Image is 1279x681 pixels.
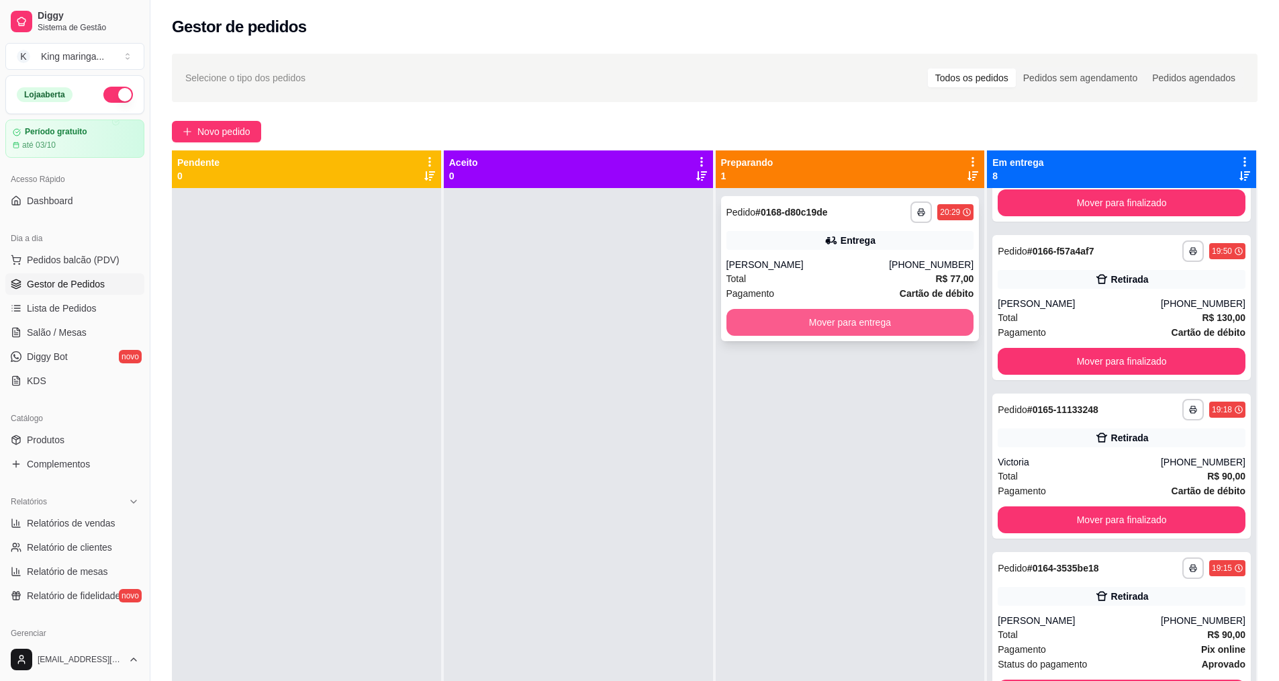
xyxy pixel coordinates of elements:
[841,234,875,247] div: Entrega
[449,169,478,183] p: 0
[1207,629,1245,640] strong: R$ 90,00
[38,22,139,33] span: Sistema de Gestão
[1172,327,1245,338] strong: Cartão de débito
[1027,246,1094,257] strong: # 0166-f57a4af7
[998,455,1161,469] div: Victoria
[5,322,144,343] a: Salão / Mesas
[1145,69,1243,87] div: Pedidos agendados
[998,469,1018,484] span: Total
[1111,431,1149,445] div: Retirada
[940,207,960,218] div: 20:29
[5,512,144,534] a: Relatórios de vendas
[177,156,220,169] p: Pendente
[11,496,47,507] span: Relatórios
[889,258,974,271] div: [PHONE_NUMBER]
[755,207,827,218] strong: # 0168-d80c19de
[27,565,108,578] span: Relatório de mesas
[38,10,139,22] span: Diggy
[5,298,144,319] a: Lista de Pedidos
[5,370,144,392] a: KDS
[726,271,747,286] span: Total
[5,43,144,70] button: Select a team
[998,189,1245,216] button: Mover para finalizado
[998,614,1161,627] div: [PERSON_NAME]
[17,87,73,102] div: Loja aberta
[5,120,144,158] a: Período gratuitoaté 03/10
[998,484,1046,498] span: Pagamento
[726,207,756,218] span: Pedido
[998,348,1245,375] button: Mover para finalizado
[1202,659,1245,670] strong: aprovado
[5,228,144,249] div: Dia a dia
[1161,297,1245,310] div: [PHONE_NUMBER]
[27,433,64,447] span: Produtos
[41,50,104,63] div: King maringa ...
[998,246,1027,257] span: Pedido
[5,453,144,475] a: Complementos
[998,627,1018,642] span: Total
[1161,455,1245,469] div: [PHONE_NUMBER]
[27,350,68,363] span: Diggy Bot
[998,642,1046,657] span: Pagamento
[5,537,144,558] a: Relatório de clientes
[185,71,305,85] span: Selecione o tipo dos pedidos
[172,16,307,38] h2: Gestor de pedidos
[1212,563,1232,574] div: 19:15
[5,408,144,429] div: Catálogo
[27,194,73,208] span: Dashboard
[1212,404,1232,415] div: 19:18
[726,286,775,301] span: Pagamento
[5,169,144,190] div: Acesso Rápido
[1016,69,1145,87] div: Pedidos sem agendamento
[721,169,773,183] p: 1
[5,585,144,606] a: Relatório de fidelidadenovo
[5,429,144,451] a: Produtos
[998,657,1087,672] span: Status do pagamento
[5,5,144,38] a: DiggySistema de Gestão
[5,561,144,582] a: Relatório de mesas
[928,69,1016,87] div: Todos os pedidos
[998,404,1027,415] span: Pedido
[5,623,144,644] div: Gerenciar
[197,124,250,139] span: Novo pedido
[5,273,144,295] a: Gestor de Pedidos
[900,288,974,299] strong: Cartão de débito
[5,346,144,367] a: Diggy Botnovo
[449,156,478,169] p: Aceito
[27,541,112,554] span: Relatório de clientes
[998,310,1018,325] span: Total
[721,156,773,169] p: Preparando
[27,516,115,530] span: Relatórios de vendas
[998,563,1027,574] span: Pedido
[1172,486,1245,496] strong: Cartão de débito
[172,121,261,142] button: Novo pedido
[27,253,120,267] span: Pedidos balcão (PDV)
[27,277,105,291] span: Gestor de Pedidos
[1207,471,1245,482] strong: R$ 90,00
[726,258,890,271] div: [PERSON_NAME]
[5,190,144,212] a: Dashboard
[25,127,87,137] article: Período gratuito
[726,309,974,336] button: Mover para entrega
[177,169,220,183] p: 0
[998,506,1245,533] button: Mover para finalizado
[1212,246,1232,257] div: 19:50
[1027,404,1098,415] strong: # 0165-11133248
[103,87,133,103] button: Alterar Status
[27,457,90,471] span: Complementos
[992,169,1043,183] p: 8
[27,326,87,339] span: Salão / Mesas
[1111,273,1149,286] div: Retirada
[1111,590,1149,603] div: Retirada
[27,589,120,602] span: Relatório de fidelidade
[17,50,30,63] span: K
[998,297,1161,310] div: [PERSON_NAME]
[992,156,1043,169] p: Em entrega
[22,140,56,150] article: até 03/10
[1201,644,1245,655] strong: Pix online
[5,249,144,271] button: Pedidos balcão (PDV)
[1161,614,1245,627] div: [PHONE_NUMBER]
[183,127,192,136] span: plus
[27,302,97,315] span: Lista de Pedidos
[998,325,1046,340] span: Pagamento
